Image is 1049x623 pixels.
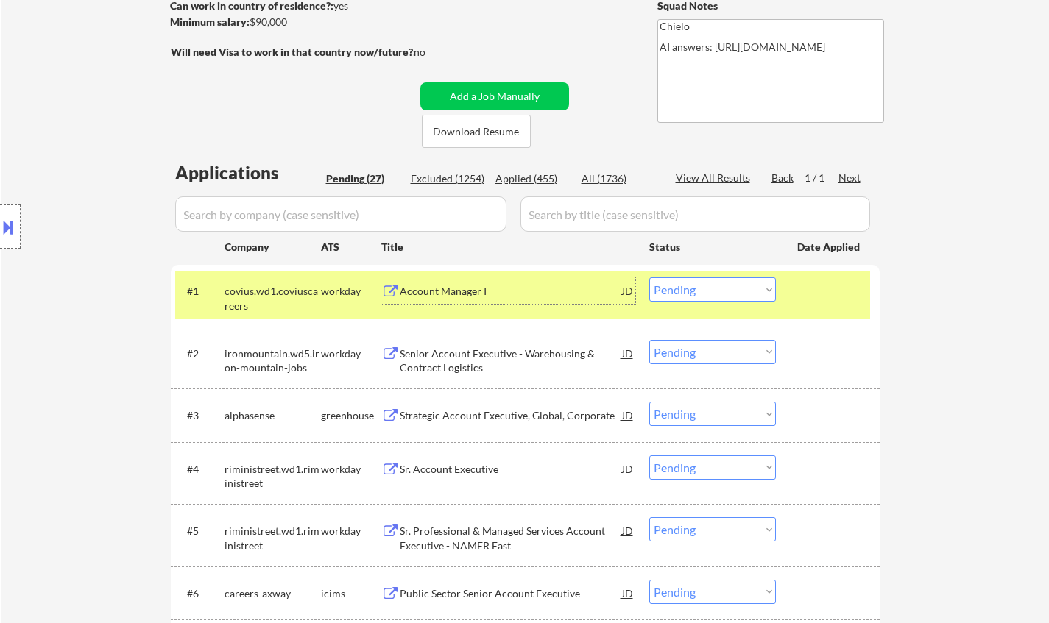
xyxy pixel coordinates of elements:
[621,402,635,428] div: JD
[621,517,635,544] div: JD
[321,346,381,361] div: workday
[321,524,381,538] div: workday
[411,171,484,186] div: Excluded (1254)
[321,408,381,423] div: greenhouse
[225,524,321,552] div: riministreet.wd1.riministreet
[649,233,776,260] div: Status
[225,462,321,491] div: riministreet.wd1.riministreet
[225,408,321,423] div: alphasense
[771,171,795,185] div: Back
[520,196,870,232] input: Search by title (case sensitive)
[170,15,415,29] div: $90,000
[321,284,381,299] div: workday
[321,586,381,601] div: icims
[321,240,381,254] div: ATS
[175,196,506,232] input: Search by company (case sensitive)
[400,462,622,477] div: Sr. Account Executive
[414,45,456,60] div: no
[225,346,321,375] div: ironmountain.wd5.iron-mountain-jobs
[582,171,655,186] div: All (1736)
[321,462,381,477] div: workday
[400,346,622,375] div: Senior Account Executive - Warehousing & Contract Logistics
[621,340,635,366] div: JD
[400,408,622,423] div: Strategic Account Executive, Global, Corporate
[225,586,321,601] div: careers-axway
[422,115,531,148] button: Download Resume
[187,408,213,423] div: #3
[400,284,622,299] div: Account Manager I
[838,171,862,185] div: Next
[187,586,213,601] div: #6
[326,171,400,186] div: Pending (27)
[225,284,321,313] div: covius.wd1.coviuscareers
[495,171,569,186] div: Applied (455)
[676,171,755,185] div: View All Results
[381,240,635,254] div: Title
[797,240,862,254] div: Date Applied
[170,15,250,28] strong: Minimum salary:
[187,462,213,477] div: #4
[805,171,838,185] div: 1 / 1
[187,524,213,538] div: #5
[621,277,635,304] div: JD
[400,586,622,601] div: Public Sector Senior Account Executive
[225,240,321,254] div: Company
[400,524,622,552] div: Sr. Professional & Managed Services Account Executive - NAMER East
[171,46,416,58] strong: Will need Visa to work in that country now/future?:
[621,455,635,482] div: JD
[621,580,635,606] div: JD
[420,82,569,110] button: Add a Job Manually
